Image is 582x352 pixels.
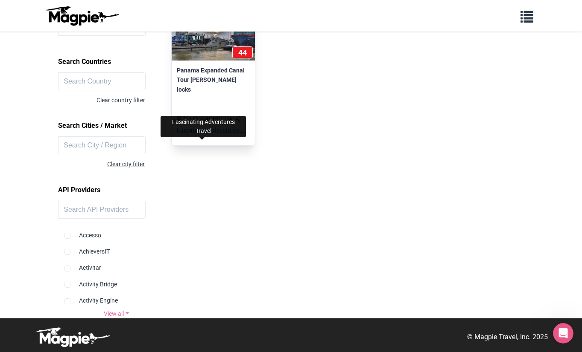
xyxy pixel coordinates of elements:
div: AchieversIT [64,240,168,256]
a: Panama Expanded Canal Tour [PERSON_NAME] locks [177,66,249,94]
input: Search Country [58,72,145,90]
iframe: Intercom live chat [553,323,573,343]
div: Activity Bridge [64,273,168,289]
input: Search API Providers [58,201,145,219]
img: logo-white-d94fa1abed81b67a048b3d0f0ab5b955.png [34,327,111,347]
p: © Magpie Travel, Inc. 2025 [467,332,548,343]
span: 44 [238,48,247,57]
div: Accesso [64,224,168,240]
h2: Search Countries [58,55,175,69]
img: logo-ab69f6fb50320c5b225c76a69d11143b.png [44,6,120,26]
div: Fascinating Adventures Travel [161,116,246,137]
h2: Search Cities / Market [58,118,175,133]
a: View all [58,309,175,318]
div: Activitar [64,256,168,272]
div: Clear city filter [58,159,145,169]
input: Search City / Region [58,136,145,154]
h2: API Providers [58,183,175,197]
div: Activity Engine [64,289,168,305]
a: 44 [172,6,254,61]
div: Clear country filter [97,95,175,105]
img: Panama Expanded Canal Tour Aguas Clara locks image [172,6,254,61]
